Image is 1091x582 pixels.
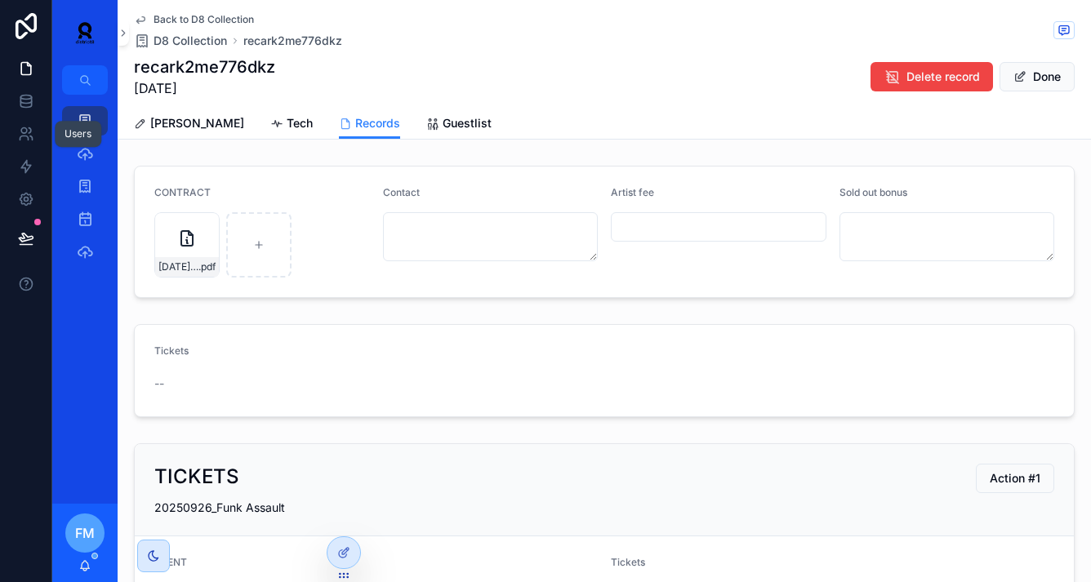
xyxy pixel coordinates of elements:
[150,115,244,131] span: [PERSON_NAME]
[611,556,645,568] span: Tickets
[426,109,492,141] a: Guestlist
[65,127,91,140] div: Users
[134,33,227,49] a: D8 Collection
[75,523,95,543] span: FM
[198,260,216,273] span: .pdf
[906,69,980,85] span: Delete record
[1000,62,1075,91] button: Done
[158,260,198,273] span: [DATE]-Funk-Assault-(Chlär)-@Index,-[GEOGRAPHIC_DATA],-IR-compressed
[154,464,239,490] h2: TICKETS
[65,20,105,46] img: App logo
[287,115,313,131] span: Tech
[154,375,164,392] span: --
[839,186,907,198] span: Sold out bonus
[355,115,400,131] span: Records
[154,556,187,568] span: EVENT
[443,115,492,131] span: Guestlist
[976,464,1054,493] button: Action #1
[611,186,654,198] span: Artist fee
[154,500,285,514] span: 20250926_Funk Assault
[270,109,313,141] a: Tech
[52,95,118,287] div: scrollable content
[134,78,275,98] span: [DATE]
[134,109,244,141] a: [PERSON_NAME]
[383,186,420,198] span: Contact
[990,470,1040,486] span: Action #1
[154,344,189,357] span: Tickets
[154,186,211,198] span: CONTRACT
[243,33,342,49] a: recark2me776dkz
[154,33,227,49] span: D8 Collection
[871,62,993,91] button: Delete record
[134,56,275,78] h1: recark2me776dkz
[134,13,254,26] a: Back to D8 Collection
[339,109,400,140] a: Records
[154,13,254,26] span: Back to D8 Collection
